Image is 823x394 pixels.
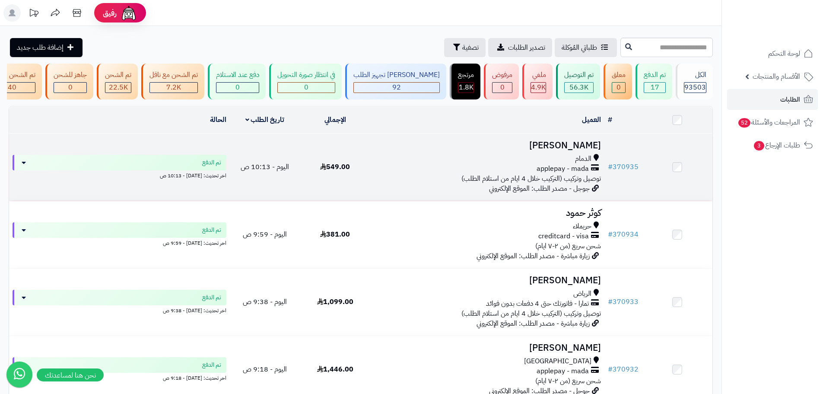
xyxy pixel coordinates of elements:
[267,64,343,99] a: في انتظار صورة التحويل 0
[10,38,83,57] a: إضافة طلب جديد
[235,82,240,93] span: 0
[486,299,589,309] span: تمارا - فاتورتك حتى 4 دفعات بدون فوائد
[562,42,597,53] span: طلباتي المُوكلة
[768,48,800,60] span: لوحة التحكم
[492,70,512,80] div: مرفوض
[243,364,287,375] span: اليوم - 9:18 ص
[477,251,590,261] span: زيارة مباشرة - مصدر الطلب: الموقع الإلكتروني
[489,183,590,194] span: جوجل - مصدر الطلب: الموقع الإلكتروني
[277,70,335,80] div: في انتظار صورة التحويل
[602,64,634,99] a: معلق 0
[23,4,44,24] a: تحديثات المنصة
[555,38,617,57] a: طلباتي المُوكلة
[459,82,473,93] span: 1.8K
[68,82,73,93] span: 0
[651,82,659,93] span: 17
[374,208,601,218] h3: كوثر حمود
[634,64,674,99] a: تم الدفع 17
[575,154,591,164] span: الدمام
[608,364,613,375] span: #
[343,64,448,99] a: [PERSON_NAME] تجهيز الطلب 92
[608,297,639,307] a: #370933
[354,83,439,93] div: 92
[538,231,589,241] span: creditcard - visa
[482,64,521,99] a: مرفوض 0
[737,116,800,128] span: المراجعات والأسئلة
[374,141,601,151] h3: [PERSON_NAME]
[353,70,440,80] div: [PERSON_NAME] تجهيز الطلب
[462,42,479,53] span: تصفية
[109,82,128,93] span: 22.5K
[608,229,639,240] a: #370934
[150,83,197,93] div: 7223
[444,38,486,57] button: تصفية
[521,64,554,99] a: ملغي 4.9K
[278,83,335,93] div: 0
[44,64,95,99] a: جاهز للشحن 0
[608,297,613,307] span: #
[320,229,350,240] span: 381.00
[95,64,140,99] a: تم الشحن 22.5K
[754,141,764,151] span: 3
[374,343,601,353] h3: [PERSON_NAME]
[608,162,639,172] a: #370935
[166,82,181,93] span: 7.2K
[569,82,588,93] span: 56.3K
[612,83,625,93] div: 0
[241,162,289,172] span: اليوم - 10:13 ص
[477,318,590,329] span: زيارة مباشرة - مصدر الطلب: الموقع الإلكتروني
[149,70,198,80] div: تم الشحن مع ناقل
[564,70,594,80] div: تم التوصيل
[3,82,16,93] span: 340
[608,229,613,240] span: #
[140,64,206,99] a: تم الشحن مع ناقل 7.2K
[753,139,800,151] span: طلبات الإرجاع
[461,173,601,184] span: توصيل وتركيب (التركيب خلال 4 ايام من استلام الطلب)
[493,83,512,93] div: 0
[727,112,818,133] a: المراجعات والأسئلة52
[17,42,64,53] span: إضافة طلب جديد
[608,162,613,172] span: #
[202,361,221,369] span: تم الدفع
[612,70,626,80] div: معلق
[554,64,602,99] a: تم التوصيل 56.3K
[780,93,800,106] span: الطلبات
[317,364,353,375] span: 1,446.00
[324,115,346,125] a: الإجمالي
[573,289,591,299] span: الرياض
[54,70,87,80] div: جاهز للشحن
[13,305,226,314] div: اخر تحديث: [DATE] - 9:38 ص
[245,115,285,125] a: تاريخ الطلب
[727,89,818,110] a: الطلبات
[684,70,706,80] div: الكل
[608,364,639,375] a: #370932
[458,70,474,80] div: مرتجع
[531,82,546,93] span: 4.9K
[202,158,221,167] span: تم الدفع
[216,83,259,93] div: 0
[500,82,505,93] span: 0
[531,70,546,80] div: ملغي
[508,42,545,53] span: تصدير الطلبات
[674,64,715,99] a: الكل93503
[537,366,589,376] span: applepay - mada
[210,115,226,125] a: الحالة
[13,373,226,382] div: اخر تحديث: [DATE] - 9:18 ص
[202,293,221,302] span: تم الدفع
[608,115,612,125] a: #
[105,83,131,93] div: 22508
[644,70,666,80] div: تم الدفع
[243,297,287,307] span: اليوم - 9:38 ص
[105,70,131,80] div: تم الشحن
[684,82,706,93] span: 93503
[753,70,800,83] span: الأقسام والمنتجات
[582,115,601,125] a: العميل
[243,229,287,240] span: اليوم - 9:59 ص
[317,297,353,307] span: 1,099.00
[304,82,308,93] span: 0
[120,4,137,22] img: ai-face.png
[103,8,117,18] span: رفيق
[206,64,267,99] a: دفع عند الاستلام 0
[531,83,546,93] div: 4940
[488,38,552,57] a: تصدير الطلبات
